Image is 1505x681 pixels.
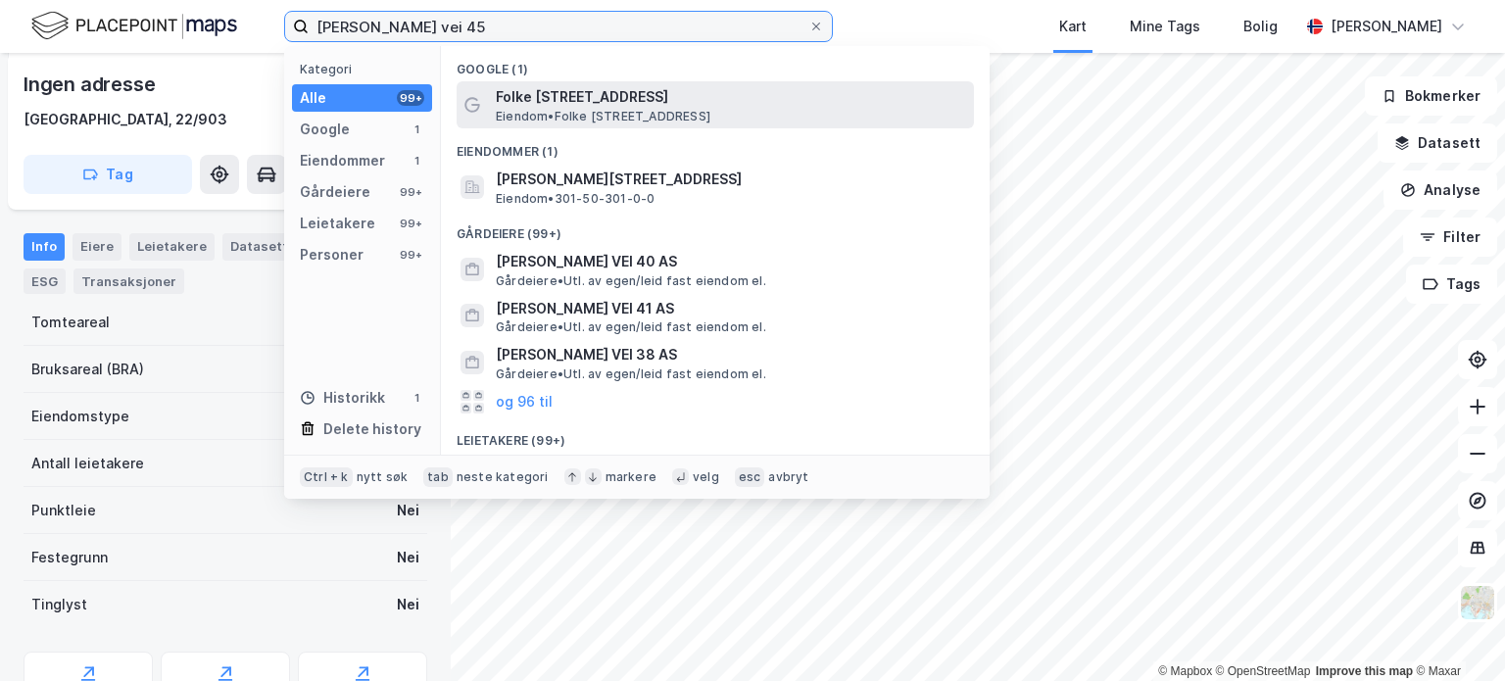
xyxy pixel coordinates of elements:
[24,268,66,294] div: ESG
[441,46,990,81] div: Google (1)
[496,109,710,124] span: Eiendom • Folke [STREET_ADDRESS]
[222,233,319,261] div: Datasett
[31,311,110,334] div: Tomteareal
[300,180,370,204] div: Gårdeiere
[1130,15,1200,38] div: Mine Tags
[397,247,424,263] div: 99+
[1316,664,1413,678] a: Improve this map
[1158,664,1212,678] a: Mapbox
[1216,664,1311,678] a: OpenStreetMap
[496,297,966,320] span: [PERSON_NAME] VEI 41 AS
[300,467,353,487] div: Ctrl + k
[31,358,144,381] div: Bruksareal (BRA)
[1403,218,1497,257] button: Filter
[496,366,766,382] span: Gårdeiere • Utl. av egen/leid fast eiendom el.
[31,9,237,43] img: logo.f888ab2527a4732fd821a326f86c7f29.svg
[457,469,549,485] div: neste kategori
[693,469,719,485] div: velg
[397,90,424,106] div: 99+
[397,546,419,569] div: Nei
[1406,265,1497,304] button: Tags
[300,118,350,141] div: Google
[24,233,65,261] div: Info
[24,108,227,131] div: [GEOGRAPHIC_DATA], 22/903
[397,184,424,200] div: 99+
[496,168,966,191] span: [PERSON_NAME][STREET_ADDRESS]
[1243,15,1278,38] div: Bolig
[397,499,419,522] div: Nei
[73,268,184,294] div: Transaksjoner
[1331,15,1442,38] div: [PERSON_NAME]
[606,469,656,485] div: markere
[24,69,159,100] div: Ingen adresse
[423,467,453,487] div: tab
[409,122,424,137] div: 1
[409,153,424,169] div: 1
[397,216,424,231] div: 99+
[496,191,655,207] span: Eiendom • 301-50-301-0-0
[31,593,87,616] div: Tinglyst
[409,390,424,406] div: 1
[300,149,385,172] div: Eiendommer
[309,12,808,41] input: Søk på adresse, matrikkel, gårdeiere, leietakere eller personer
[300,86,326,110] div: Alle
[496,319,766,335] span: Gårdeiere • Utl. av egen/leid fast eiendom el.
[129,233,215,261] div: Leietakere
[300,386,385,410] div: Historikk
[31,405,129,428] div: Eiendomstype
[300,243,364,267] div: Personer
[1059,15,1087,38] div: Kart
[323,417,421,441] div: Delete history
[300,62,432,76] div: Kategori
[1365,76,1497,116] button: Bokmerker
[1407,587,1505,681] iframe: Chat Widget
[496,390,553,413] button: og 96 til
[357,469,409,485] div: nytt søk
[1459,584,1496,621] img: Z
[496,273,766,289] span: Gårdeiere • Utl. av egen/leid fast eiendom el.
[31,499,96,522] div: Punktleie
[31,546,108,569] div: Festegrunn
[441,128,990,164] div: Eiendommer (1)
[31,452,144,475] div: Antall leietakere
[300,212,375,235] div: Leietakere
[496,250,966,273] span: [PERSON_NAME] VEI 40 AS
[1384,170,1497,210] button: Analyse
[496,343,966,366] span: [PERSON_NAME] VEI 38 AS
[768,469,808,485] div: avbryt
[441,417,990,453] div: Leietakere (99+)
[397,593,419,616] div: Nei
[24,155,192,194] button: Tag
[441,211,990,246] div: Gårdeiere (99+)
[735,467,765,487] div: esc
[496,85,966,109] span: Folke [STREET_ADDRESS]
[1378,123,1497,163] button: Datasett
[73,233,121,261] div: Eiere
